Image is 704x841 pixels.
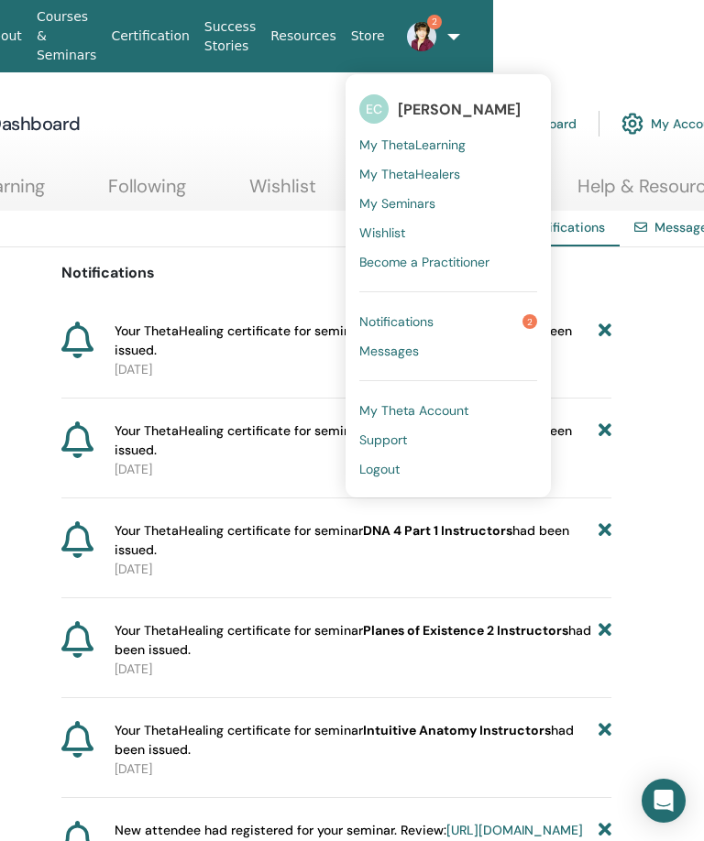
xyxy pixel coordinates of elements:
span: 2 [427,15,442,29]
span: Become a Practitioner [359,254,489,270]
a: Success Stories [197,10,263,63]
a: My ThetaHealers [359,159,537,189]
span: Logout [359,461,400,477]
span: 2 [522,314,537,329]
p: [DATE] [115,360,611,379]
span: [PERSON_NAME] [398,100,521,119]
b: Planes of Existence 2 Instructors [363,622,568,639]
b: Intuitive Anatomy Instructors [363,722,551,738]
a: Logout [359,454,537,484]
img: default.jpg [407,22,436,51]
span: Your ThetaHealing certificate for seminar had been issued. [115,721,599,759]
a: Wishlist [249,175,316,211]
a: [URL][DOMAIN_NAME] [446,822,583,838]
span: EC [359,94,389,124]
ul: 2 [346,74,551,497]
span: Your ThetaHealing certificate for seminar had been issued. [115,621,599,660]
div: Open Intercom Messenger [642,779,686,823]
a: My Seminars [359,189,537,218]
a: Following [108,175,186,211]
a: EC[PERSON_NAME] [359,88,537,130]
a: Messages [359,336,537,366]
a: Store [344,19,392,53]
span: Wishlist [359,224,405,241]
p: Notifications [61,262,611,284]
span: New attendee had registered for your seminar. Review: [115,821,583,840]
span: My Theta Account [359,402,468,419]
a: Notifications2 [359,307,537,336]
span: Notifications [359,313,434,330]
a: Wishlist [359,218,537,247]
span: Your ThetaHealing certificate for seminar had been issued. [115,421,599,460]
span: Notifications [527,219,605,235]
a: Become a Practitioner [359,247,537,277]
a: My ThetaLearning [359,130,537,159]
img: cog.svg [621,108,643,139]
p: [DATE] [115,560,611,579]
p: [DATE] [115,759,611,779]
a: 2 [392,7,438,66]
a: Certification [104,19,196,53]
a: Support [359,425,537,454]
span: Messages [359,343,419,359]
span: My Seminars [359,195,435,212]
span: Your ThetaHealing certificate for seminar had been issued. [115,521,599,560]
p: [DATE] [115,460,611,479]
span: Your ThetaHealing certificate for seminar had been issued. [115,322,599,360]
span: Support [359,431,407,448]
a: Resources [263,19,344,53]
span: My ThetaLearning [359,137,466,153]
b: DNA 4 Part 1 Instructors [363,522,512,539]
span: My ThetaHealers [359,166,460,182]
a: My Theta Account [359,396,537,425]
p: [DATE] [115,660,611,679]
